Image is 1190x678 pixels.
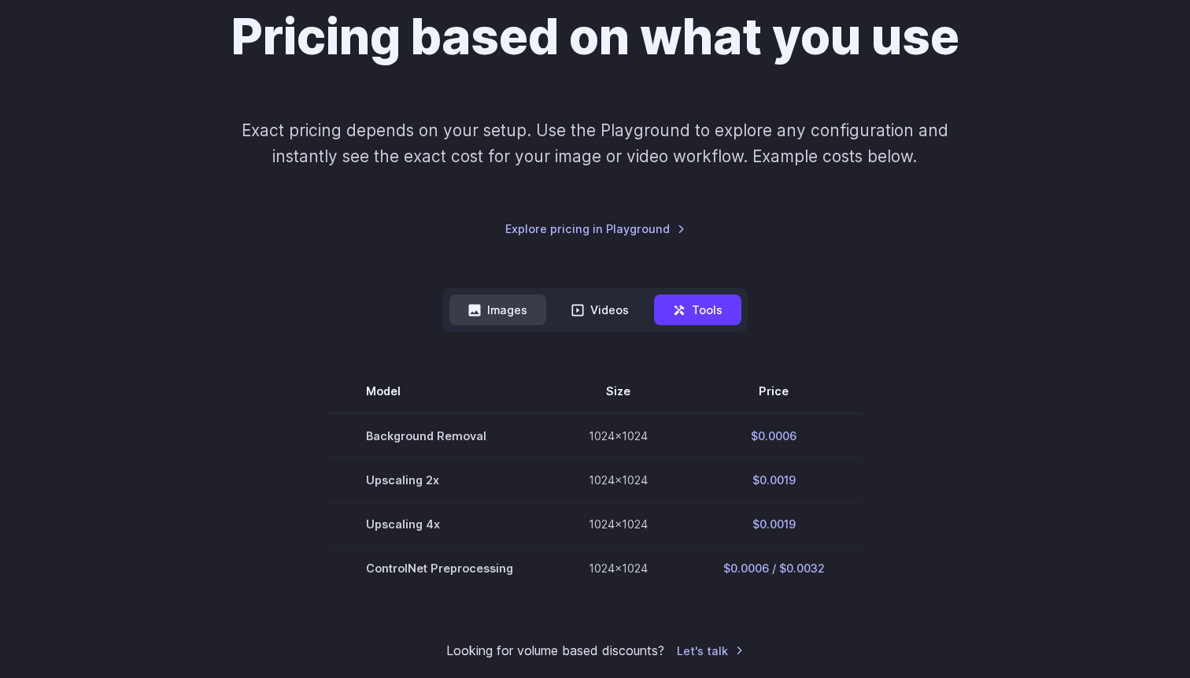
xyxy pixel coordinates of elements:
td: 1024x1024 [551,458,686,502]
td: Upscaling 2x [328,458,551,502]
td: $0.0006 / $0.0032 [686,546,863,591]
th: Size [551,369,686,413]
a: Let's talk [677,642,744,660]
th: Price [686,369,863,413]
td: $0.0019 [686,458,863,502]
th: Model [328,369,551,413]
td: $0.0006 [686,413,863,458]
td: Background Removal [328,413,551,458]
a: Explore pricing in Playground [505,220,686,238]
button: Videos [552,295,648,325]
td: 1024x1024 [551,546,686,591]
td: 1024x1024 [551,502,686,546]
button: Tools [654,295,741,325]
h1: Pricing based on what you use [231,8,959,67]
td: 1024x1024 [551,413,686,458]
p: Exact pricing depends on your setup. Use the Playground to explore any configuration and instantl... [212,117,978,170]
td: Upscaling 4x [328,502,551,546]
td: $0.0019 [686,502,863,546]
small: Looking for volume based discounts? [446,641,664,661]
button: Images [449,295,546,325]
td: ControlNet Preprocessing [328,546,551,591]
